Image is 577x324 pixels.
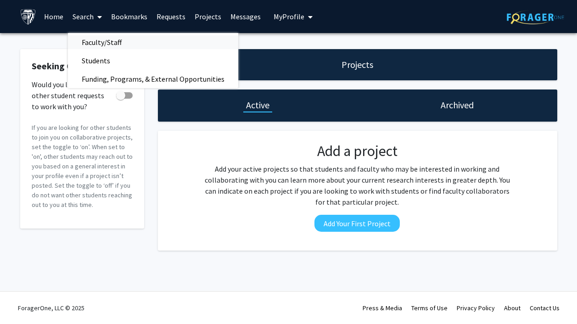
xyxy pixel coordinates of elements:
a: Students [68,54,238,67]
button: Add Your First Project [314,215,400,232]
a: Messages [226,0,265,33]
h1: Projects [342,58,373,71]
img: Johns Hopkins University Logo [20,9,36,25]
div: ForagerOne, LLC © 2025 [18,292,84,324]
span: Students [68,51,124,70]
span: Funding, Programs, & External Opportunities [68,70,238,88]
a: Search [68,0,106,33]
h1: Archived [441,99,474,112]
a: Contact Us [530,304,560,312]
span: Would you like to receive other student requests to work with you? [32,79,112,112]
p: Add your active projects so that students and faculty who may be interested in working and collab... [202,163,513,207]
h2: Add a project [202,142,513,160]
a: Funding, Programs, & External Opportunities [68,72,238,86]
span: My Profile [274,12,304,21]
a: Bookmarks [106,0,152,33]
a: Press & Media [363,304,402,312]
h1: Active [246,99,269,112]
p: If you are looking for other students to join you on collaborative projects, set the toggle to ‘o... [32,123,133,210]
a: Requests [152,0,190,33]
span: Faculty/Staff [68,33,135,51]
a: Privacy Policy [457,304,495,312]
iframe: Chat [7,283,39,317]
a: Faculty/Staff [68,35,238,49]
a: Terms of Use [411,304,448,312]
img: ForagerOne Logo [507,10,564,24]
h2: Seeking Collaborators? [32,61,133,72]
a: Home [39,0,68,33]
a: About [504,304,521,312]
a: Projects [190,0,226,33]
